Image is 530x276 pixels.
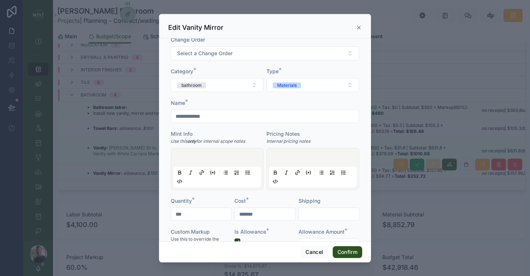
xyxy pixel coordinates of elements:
[234,198,246,204] span: Cost
[171,236,232,254] span: Use this to override the project markup for this line only (Project markup 60.0%)
[266,68,279,74] span: Type
[171,46,359,60] button: Select Button
[171,138,245,144] em: Use this for internal scope notes
[171,229,210,235] span: Custom Markup
[277,82,297,88] div: Materials
[298,229,344,235] span: Allowance Amount
[266,78,359,92] button: Select Button
[171,100,185,106] span: Name
[187,138,196,144] strong: only
[333,246,362,258] button: Confirm
[171,68,193,74] span: Category
[266,138,310,144] em: Internal pricing notes
[171,78,264,92] button: Select Button
[301,246,328,258] button: Cancel
[234,229,266,235] span: Is Allowance
[168,23,223,32] h3: Edit Vanity Mirror
[181,82,202,88] div: bathroom
[171,131,192,137] span: Mint Info
[171,36,205,43] span: Change Order
[298,198,321,204] span: Shipping
[266,131,300,137] span: Pricing Notes
[171,198,192,204] span: Quantity
[177,50,233,57] span: Select a Change Order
